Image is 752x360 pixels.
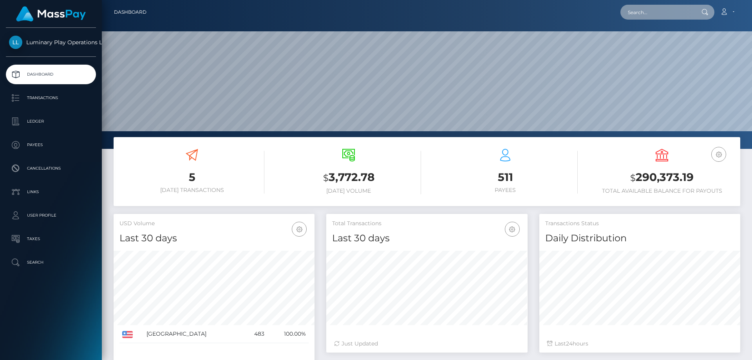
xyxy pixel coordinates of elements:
[9,186,93,198] p: Links
[6,159,96,178] a: Cancellations
[433,187,578,194] h6: Payees
[276,170,421,186] h3: 3,772.78
[119,220,309,228] h5: USD Volume
[144,325,243,343] td: [GEOGRAPHIC_DATA]
[9,257,93,268] p: Search
[9,233,93,245] p: Taxes
[9,116,93,127] p: Ledger
[334,340,519,348] div: Just Updated
[119,170,264,185] h3: 5
[16,6,86,22] img: MassPay Logo
[9,36,22,49] img: Luminary Play Operations Limited
[547,340,732,348] div: Last hours
[276,188,421,194] h6: [DATE] Volume
[9,139,93,151] p: Payees
[323,172,329,183] small: $
[267,325,309,343] td: 100.00%
[566,340,573,347] span: 24
[6,182,96,202] a: Links
[545,220,734,228] h5: Transactions Status
[6,135,96,155] a: Payees
[6,88,96,108] a: Transactions
[332,220,521,228] h5: Total Transactions
[6,229,96,249] a: Taxes
[6,65,96,84] a: Dashboard
[119,232,309,245] h4: Last 30 days
[114,4,146,20] a: Dashboard
[9,210,93,221] p: User Profile
[243,325,267,343] td: 483
[589,170,734,186] h3: 290,373.19
[433,170,578,185] h3: 511
[589,188,734,194] h6: Total Available Balance for Payouts
[6,253,96,272] a: Search
[332,232,521,245] h4: Last 30 days
[9,163,93,174] p: Cancellations
[545,232,734,245] h4: Daily Distribution
[630,172,636,183] small: $
[6,39,96,46] span: Luminary Play Operations Limited
[6,206,96,225] a: User Profile
[9,69,93,80] p: Dashboard
[119,187,264,194] h6: [DATE] Transactions
[6,112,96,131] a: Ledger
[9,92,93,104] p: Transactions
[620,5,694,20] input: Search...
[122,331,133,338] img: US.png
